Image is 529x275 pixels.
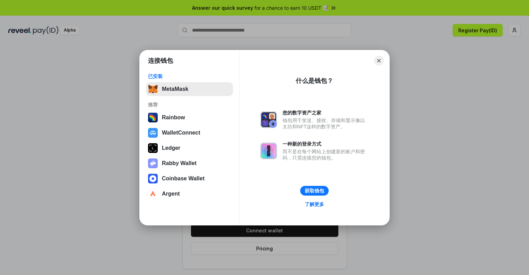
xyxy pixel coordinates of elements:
button: Close [374,56,384,66]
div: Coinbase Wallet [162,175,205,182]
div: 您的数字资产之家 [283,110,368,116]
div: WalletConnect [162,130,200,136]
img: svg+xml,%3Csvg%20xmlns%3D%22http%3A%2F%2Fwww.w3.org%2F2000%2Fsvg%22%20width%3D%2228%22%20height%3... [148,143,158,153]
img: svg+xml,%3Csvg%20xmlns%3D%22http%3A%2F%2Fwww.w3.org%2F2000%2Fsvg%22%20fill%3D%22none%22%20viewBox... [148,158,158,168]
h1: 连接钱包 [148,57,173,65]
button: 获取钱包 [300,186,329,196]
img: svg+xml,%3Csvg%20width%3D%22120%22%20height%3D%22120%22%20viewBox%3D%220%200%20120%20120%22%20fil... [148,113,158,122]
div: 了解更多 [305,201,324,207]
div: Argent [162,191,180,197]
button: Coinbase Wallet [146,172,233,186]
div: 而不是在每个网站上创建新的账户和密码，只需连接您的钱包。 [283,148,368,161]
div: MetaMask [162,86,188,92]
div: 什么是钱包？ [296,77,333,85]
button: Argent [146,187,233,201]
a: 了解更多 [301,200,328,209]
img: svg+xml,%3Csvg%20xmlns%3D%22http%3A%2F%2Fwww.w3.org%2F2000%2Fsvg%22%20fill%3D%22none%22%20viewBox... [260,111,277,128]
button: Rabby Wallet [146,156,233,170]
div: Ledger [162,145,180,151]
img: svg+xml,%3Csvg%20xmlns%3D%22http%3A%2F%2Fwww.w3.org%2F2000%2Fsvg%22%20fill%3D%22none%22%20viewBox... [260,143,277,159]
div: 推荐 [148,102,231,108]
img: svg+xml,%3Csvg%20fill%3D%22none%22%20height%3D%2233%22%20viewBox%3D%220%200%2035%2033%22%20width%... [148,84,158,94]
button: MetaMask [146,82,233,96]
img: svg+xml,%3Csvg%20width%3D%2228%22%20height%3D%2228%22%20viewBox%3D%220%200%2028%2028%22%20fill%3D... [148,174,158,183]
button: Ledger [146,141,233,155]
div: Rainbow [162,114,185,121]
div: 钱包用于发送、接收、存储和显示像以太坊和NFT这样的数字资产。 [283,117,368,130]
img: svg+xml,%3Csvg%20width%3D%2228%22%20height%3D%2228%22%20viewBox%3D%220%200%2028%2028%22%20fill%3D... [148,189,158,199]
button: WalletConnect [146,126,233,140]
div: 已安装 [148,73,231,79]
div: 获取钱包 [305,188,324,194]
div: Rabby Wallet [162,160,197,166]
button: Rainbow [146,111,233,124]
div: 一种新的登录方式 [283,141,368,147]
img: svg+xml,%3Csvg%20width%3D%2228%22%20height%3D%2228%22%20viewBox%3D%220%200%2028%2028%22%20fill%3D... [148,128,158,138]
